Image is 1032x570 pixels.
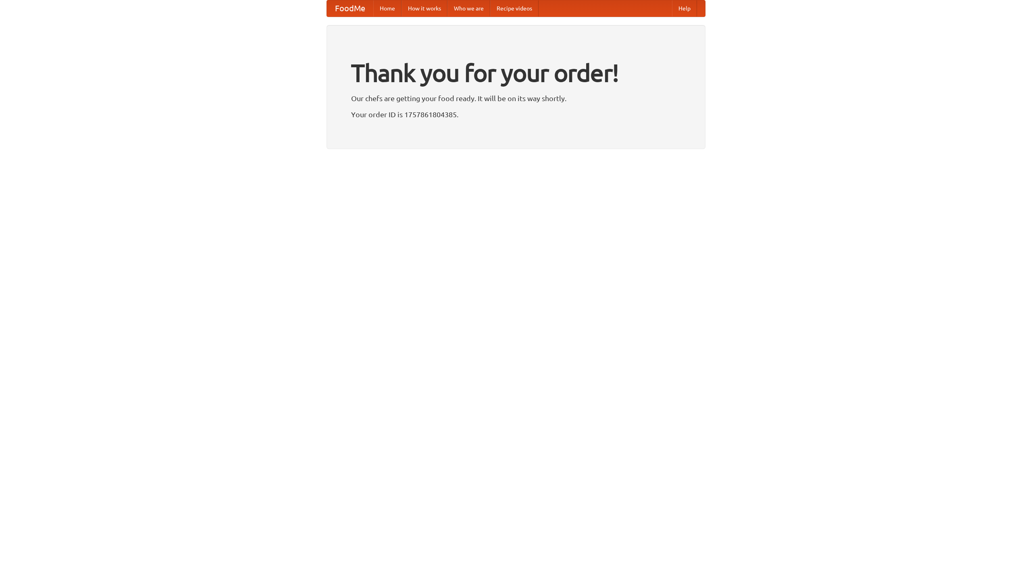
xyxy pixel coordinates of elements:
h1: Thank you for your order! [351,54,681,92]
a: Help [672,0,697,17]
a: Recipe videos [490,0,539,17]
a: FoodMe [327,0,373,17]
p: Your order ID is 1757861804385. [351,108,681,120]
a: Who we are [447,0,490,17]
a: Home [373,0,402,17]
p: Our chefs are getting your food ready. It will be on its way shortly. [351,92,681,104]
a: How it works [402,0,447,17]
